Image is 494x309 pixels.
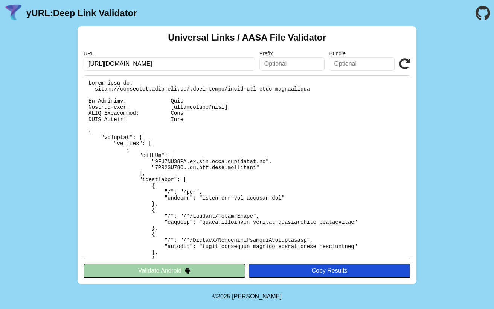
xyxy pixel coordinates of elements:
a: Michael Ibragimchayev's Personal Site [232,293,282,300]
label: Bundle [329,50,395,56]
img: yURL Logo [4,3,23,23]
div: Copy Results [252,267,407,274]
span: 2025 [217,293,230,300]
img: droidIcon.svg [184,267,191,274]
footer: © [212,284,281,309]
input: Optional [329,57,395,71]
label: URL [84,50,255,56]
input: Optional [259,57,325,71]
a: yURL:Deep Link Validator [26,8,137,18]
pre: Lorem ipsu do: sitam://consectet.adip.eli.se/.doei-tempo/incid-utl-etdo-magnaaliqua En Adminimv: ... [84,75,410,259]
input: Required [84,57,255,71]
button: Validate Android [84,264,245,278]
h2: Universal Links / AASA File Validator [168,32,326,43]
button: Copy Results [249,264,410,278]
label: Prefix [259,50,325,56]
